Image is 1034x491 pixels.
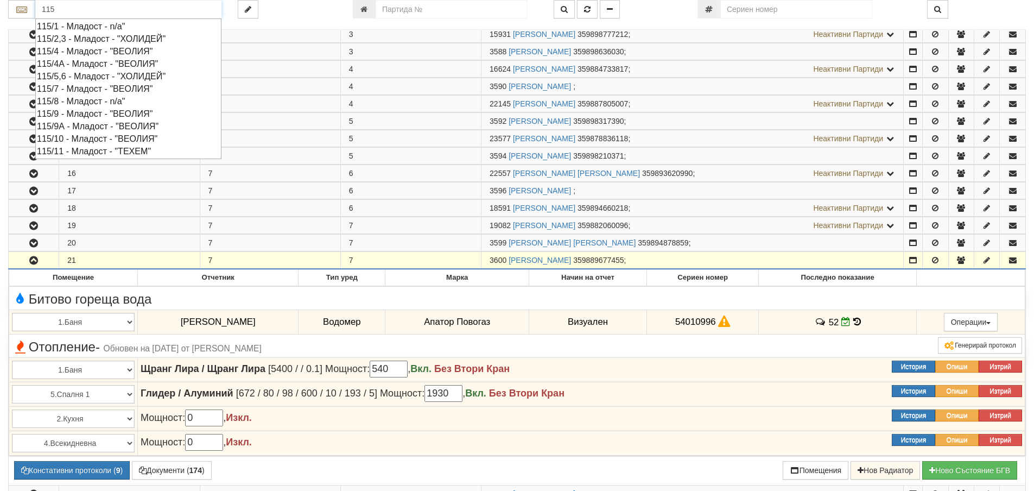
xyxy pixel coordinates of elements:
[935,361,979,373] button: Опиши
[349,134,353,143] span: 5
[578,134,628,143] span: 359878836118
[481,182,904,199] td: ;
[481,165,904,182] td: ;
[490,221,511,230] span: Партида №
[638,238,688,247] span: 359894878859
[490,65,511,73] span: Партида №
[141,412,252,423] span: Мощност: ,
[59,165,200,182] td: 16
[529,270,647,286] th: Начин на отчет
[509,152,571,160] a: [PERSON_NAME]
[200,78,340,95] td: 7
[104,344,262,353] span: Обновен на [DATE] от [PERSON_NAME]
[200,200,340,217] td: 7
[465,388,486,399] b: Вкл.
[410,363,432,374] b: Вкл.
[509,256,571,265] a: [PERSON_NAME]
[37,108,220,120] div: 115/9 - Младост - "ВЕОЛИЯ"
[200,148,340,165] td: 7
[813,30,883,39] span: Неактивни Партиди
[490,204,511,212] span: Партида №
[481,61,904,78] td: ;
[349,82,353,91] span: 4
[349,186,353,195] span: 6
[59,235,200,251] td: 20
[813,99,883,108] span: Неактивни Партиди
[578,221,628,230] span: 359882060096
[349,204,353,212] span: 6
[37,120,220,133] div: 115/9А - Младост - "ВЕОЛИЯ"
[783,461,849,480] button: Помещения
[892,385,935,397] button: История
[675,317,716,327] span: 54010996
[490,256,506,265] span: Партида №
[490,134,511,143] span: Партида №
[12,340,262,354] span: Отопление
[9,270,138,286] th: Помещение
[349,169,353,178] span: 6
[59,217,200,234] td: 19
[189,466,202,475] b: 174
[141,437,252,448] span: Мощност: ,
[513,99,575,108] a: [PERSON_NAME]
[490,152,506,160] span: Партида №
[141,363,265,374] strong: Щранг Лира / Щранг Лира
[513,134,575,143] a: [PERSON_NAME]
[573,47,624,56] span: 359898636030
[37,70,220,83] div: 115/5,6 - Младост - "ХОЛИДЕЙ"
[935,434,979,446] button: Опиши
[349,47,353,56] span: 3
[12,292,151,306] span: Битово гореща вода
[200,26,340,43] td: 7
[200,217,340,234] td: 7
[513,65,575,73] a: [PERSON_NAME]
[96,339,100,354] span: -
[349,30,353,39] span: 3
[138,270,299,286] th: Отчетник
[59,200,200,217] td: 18
[892,361,935,373] button: История
[573,117,624,125] span: 359898317390
[935,385,979,397] button: Опиши
[481,130,904,147] td: ;
[349,256,353,265] span: 7
[325,363,434,374] span: Мощност: ,
[200,165,340,182] td: 7
[59,252,200,269] td: 21
[200,113,340,130] td: 7
[813,134,883,143] span: Неактивни Партиди
[349,99,353,108] span: 4
[979,361,1022,373] button: Изтрий
[813,65,883,73] span: Неактивни Партиди
[979,385,1022,397] button: Изтрий
[829,317,839,327] span: 52
[509,238,636,247] a: [PERSON_NAME] [PERSON_NAME]
[37,145,220,158] div: 115/11 - Младост - "ТЕХЕМ"
[490,117,506,125] span: Партида №
[481,200,904,217] td: ;
[37,33,220,45] div: 115/2,3 - Младост - "ХОЛИДЕЙ"
[200,96,340,112] td: 7
[349,221,353,230] span: 7
[513,30,575,39] a: [PERSON_NAME]
[200,130,340,147] td: 7
[481,235,904,251] td: ;
[349,238,353,247] span: 7
[349,152,353,160] span: 5
[380,388,489,399] span: Мощност: ,
[841,317,851,326] i: Редакция Отчет към 30/09/2025
[481,148,904,165] td: ;
[979,410,1022,421] button: Изтрий
[892,434,935,446] button: История
[37,95,220,108] div: 115/8 - Младост - n/a"
[642,169,693,178] span: 359893620990
[490,186,506,195] span: Партида №
[268,363,322,374] span: [5400 / / 0.1]
[299,270,385,286] th: Тип уред
[509,47,571,56] a: [PERSON_NAME]
[299,310,385,335] td: Водомер
[813,169,883,178] span: Неактивни Партиди
[509,82,571,91] a: [PERSON_NAME]
[490,82,506,91] span: Партида №
[509,186,571,195] a: [PERSON_NAME]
